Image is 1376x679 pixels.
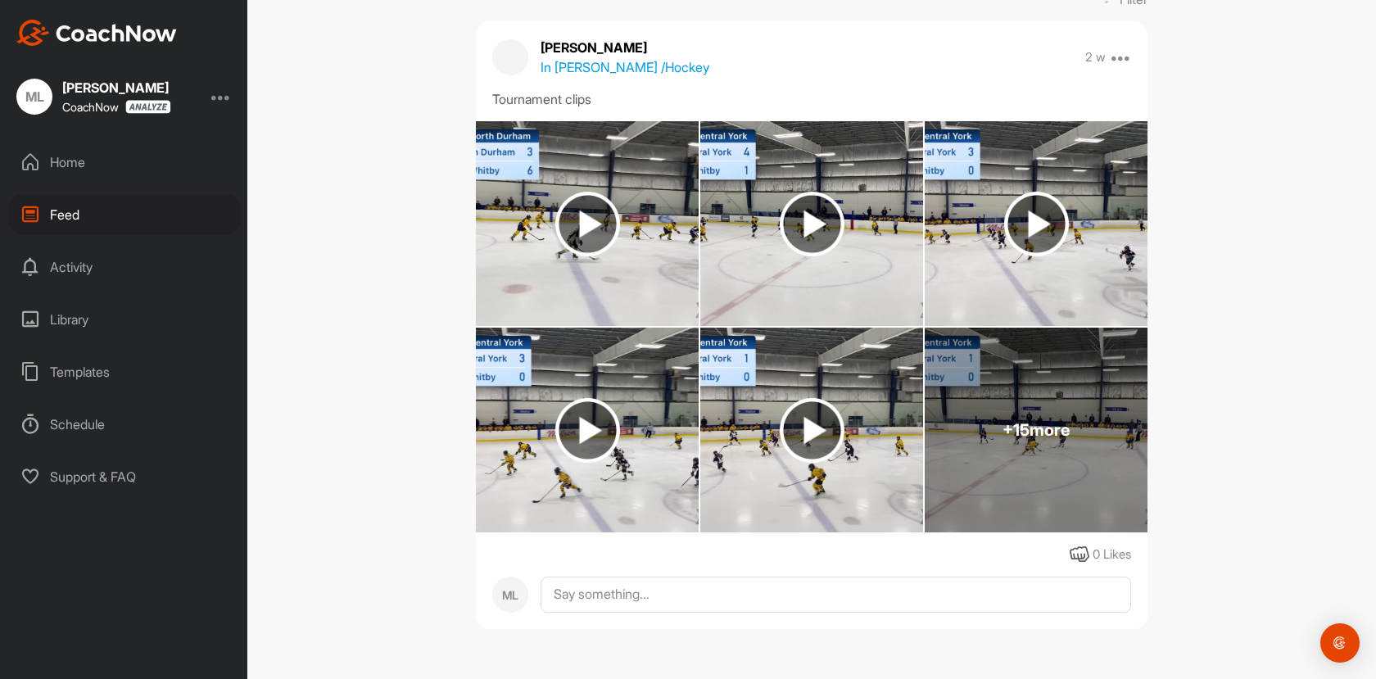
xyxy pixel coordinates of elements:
img: media [476,328,699,532]
p: 2 w [1085,49,1106,66]
img: media [476,121,699,326]
img: media [925,121,1147,326]
div: Activity [9,247,240,287]
div: CoachNow [62,100,171,114]
img: CoachNow [16,20,177,46]
div: ML [16,79,52,115]
p: [PERSON_NAME] [541,38,709,57]
p: In [PERSON_NAME] / Hockey [541,57,709,77]
div: Home [9,142,240,183]
div: Templates [9,351,240,392]
img: play [555,192,620,256]
div: Open Intercom Messenger [1320,623,1360,663]
div: ML [492,577,528,613]
div: 0 Likes [1093,545,1131,564]
div: Feed [9,194,240,235]
img: play [1004,192,1069,256]
img: play [555,398,620,463]
div: Support & FAQ [9,456,240,497]
img: play [780,398,844,463]
img: play [780,192,844,256]
div: Schedule [9,404,240,445]
img: media [700,328,923,532]
div: Tournament clips [492,89,1131,109]
div: Library [9,299,240,340]
div: [PERSON_NAME] [62,81,171,94]
img: media [700,121,923,326]
span: + 15 more [1003,420,1070,440]
img: CoachNow analyze [125,100,171,114]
